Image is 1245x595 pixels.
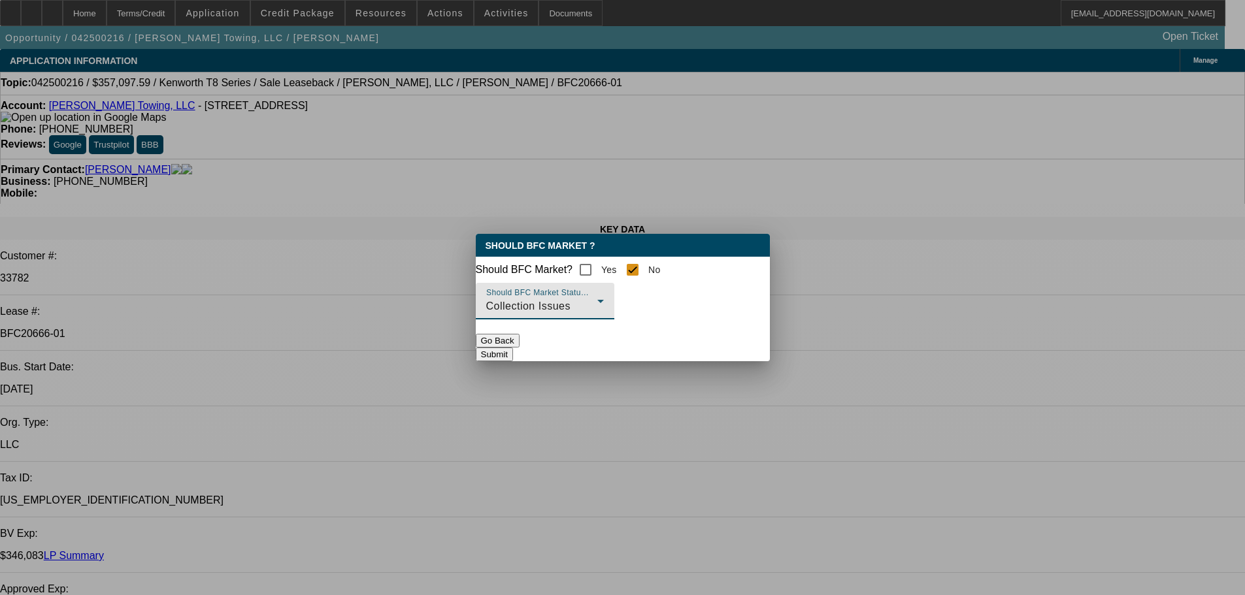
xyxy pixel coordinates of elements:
mat-label: Should BFC Market? [476,264,573,275]
button: Submit [476,347,513,361]
button: Go Back [476,334,520,347]
label: No [646,263,660,276]
span: Collection Issues [486,300,571,312]
label: Yes [599,263,617,276]
mat-label: Should BFC Market Status Reason [486,289,616,297]
span: Should BFC Market ? [486,240,595,251]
